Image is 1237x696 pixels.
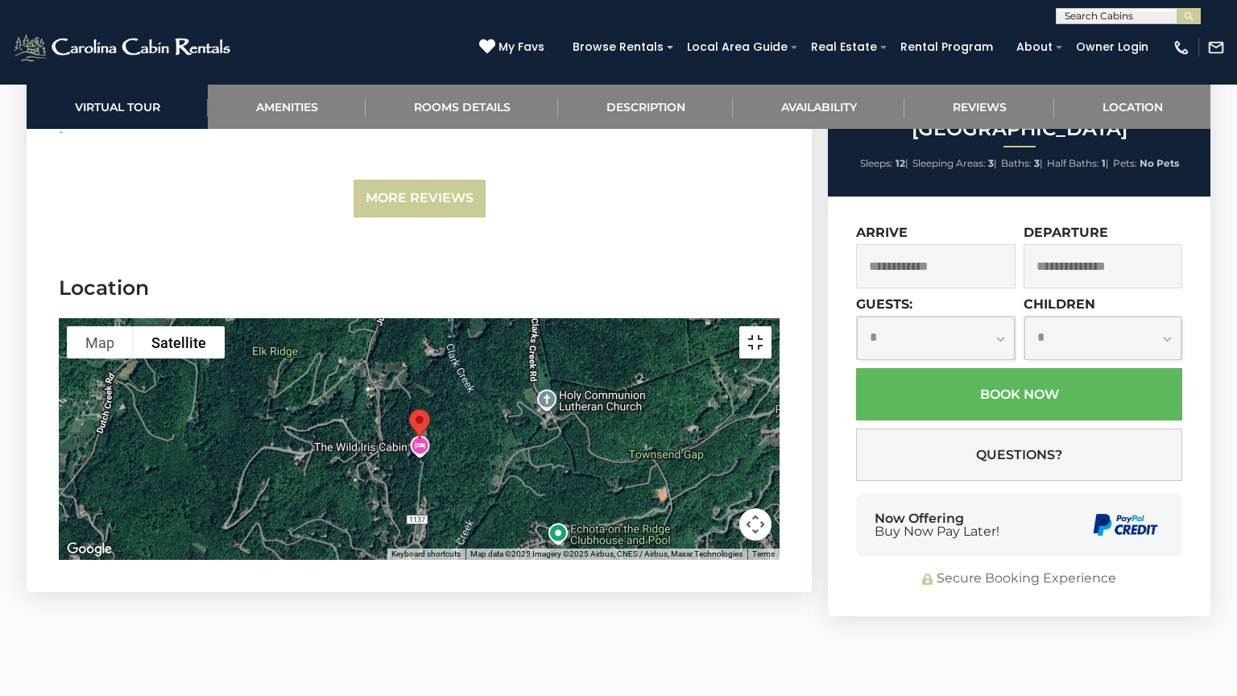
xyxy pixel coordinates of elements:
[1034,157,1040,169] strong: 3
[832,76,1206,139] h2: The Big Skye Lodge in [PERSON_NAME][GEOGRAPHIC_DATA]
[403,403,436,445] div: The Big Skye Lodge in Valle Crucis
[59,274,780,302] h3: Location
[904,85,1054,129] a: Reviews
[1047,153,1109,174] li: |
[366,85,558,129] a: Rooms Details
[733,85,904,129] a: Availability
[896,157,905,169] strong: 12
[1102,157,1106,169] strong: 1
[354,180,486,217] a: More Reviews
[739,508,772,541] button: Map camera controls
[988,157,994,169] strong: 3
[739,326,772,358] button: Toggle fullscreen view
[856,570,1182,588] div: Secure Booking Experience
[391,549,461,560] button: Keyboard shortcuts
[499,39,544,56] span: My Favs
[1024,296,1095,312] label: Children
[875,525,999,538] span: Buy Now Pay Later!
[1024,225,1108,240] label: Departure
[856,225,908,240] label: Arrive
[63,539,116,560] img: Google
[856,429,1182,481] button: Questions?
[1001,157,1032,169] span: Baths:
[470,549,743,558] span: Map data ©2025 Imagery ©2025 Airbus, CNES / Airbus, Maxar Technologies
[912,157,986,169] span: Sleeping Areas:
[67,326,133,358] button: Show street map
[856,368,1182,420] button: Book Now
[27,85,208,129] a: Virtual Tour
[875,512,999,538] div: Now Offering
[1008,35,1061,60] a: About
[63,539,116,560] a: Open this area in Google Maps (opens a new window)
[1047,157,1099,169] span: Half Baths:
[59,123,532,139] div: -
[679,35,796,60] a: Local Area Guide
[1054,85,1210,129] a: Location
[892,35,1001,60] a: Rental Program
[856,296,912,312] label: Guests:
[803,35,885,60] a: Real Estate
[1140,157,1179,169] strong: No Pets
[565,35,672,60] a: Browse Rentals
[558,85,733,129] a: Description
[752,549,775,558] a: Terms
[860,157,893,169] span: Sleeps:
[133,326,225,358] button: Show satellite imagery
[1207,39,1225,56] img: mail-regular-white.png
[208,85,366,129] a: Amenities
[12,31,235,64] img: White-1-2.png
[1113,157,1137,169] span: Pets:
[1068,35,1156,60] a: Owner Login
[860,153,908,174] li: |
[912,153,997,174] li: |
[479,39,548,56] a: My Favs
[1001,153,1043,174] li: |
[1173,39,1190,56] img: phone-regular-white.png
